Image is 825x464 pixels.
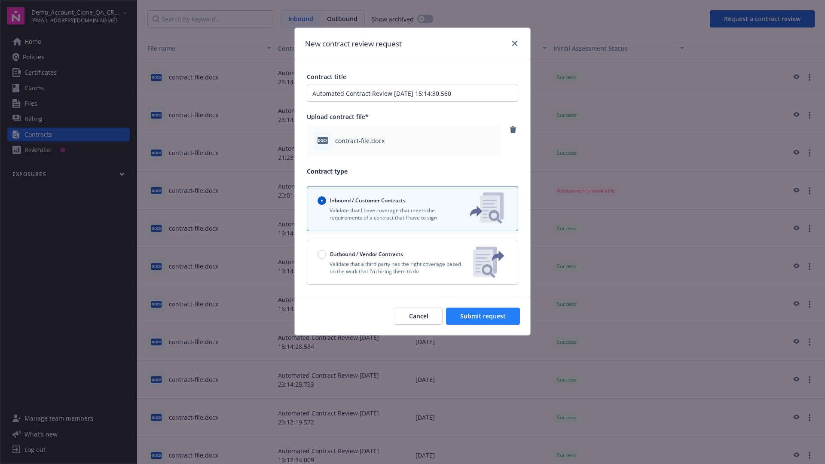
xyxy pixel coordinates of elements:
[395,308,443,325] button: Cancel
[307,113,369,121] span: Upload contract file*
[318,137,328,143] span: docx
[307,85,518,102] input: Enter a title for this contract
[307,167,518,176] p: Contract type
[318,196,326,205] input: Inbound / Customer Contracts
[460,312,506,320] span: Submit request
[318,260,466,275] p: Validate that a third party has the right coverage based on the work that I'm hiring them to do
[307,240,518,285] button: Outbound / Vendor ContractsValidate that a third party has the right coverage based on the work t...
[305,38,402,49] h1: New contract review request
[330,197,406,204] span: Inbound / Customer Contracts
[446,308,520,325] button: Submit request
[318,250,326,259] input: Outbound / Vendor Contracts
[510,38,520,49] a: close
[307,186,518,231] button: Inbound / Customer ContractsValidate that I have coverage that meets the requirements of a contra...
[330,250,403,258] span: Outbound / Vendor Contracts
[508,125,518,135] a: remove
[318,207,456,221] p: Validate that I have coverage that meets the requirements of a contract that I have to sign
[335,136,385,145] span: contract-file.docx
[409,312,428,320] span: Cancel
[307,73,346,81] span: Contract title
